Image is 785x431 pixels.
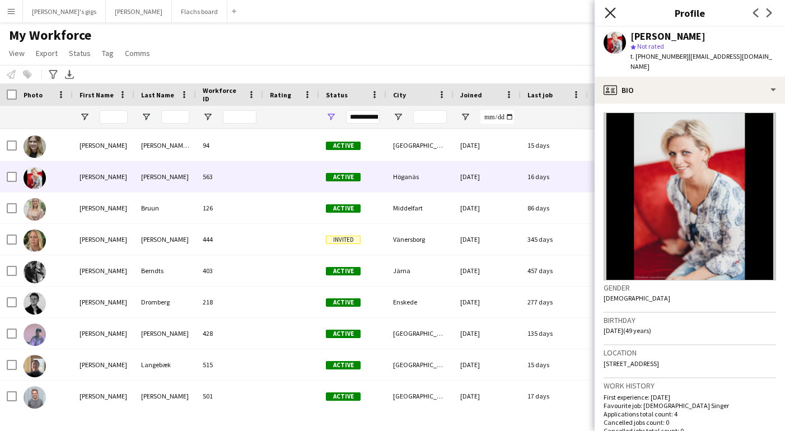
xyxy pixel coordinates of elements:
[604,401,776,410] p: Favourite job: [DEMOGRAPHIC_DATA] Singer
[521,161,588,192] div: 16 days
[454,381,521,411] div: [DATE]
[386,381,454,411] div: [GEOGRAPHIC_DATA]
[588,287,661,317] div: 0
[588,224,661,255] div: 0
[604,294,670,302] span: [DEMOGRAPHIC_DATA]
[24,198,46,221] img: Anna Rosengren Bruun
[73,349,134,380] div: [PERSON_NAME]
[386,161,454,192] div: Höganäs
[73,318,134,349] div: [PERSON_NAME]
[386,255,454,286] div: Järna
[604,348,776,358] h3: Location
[73,130,134,161] div: [PERSON_NAME]
[73,161,134,192] div: [PERSON_NAME]
[326,392,361,401] span: Active
[604,381,776,391] h3: Work history
[134,255,196,286] div: Berndts
[24,229,46,252] img: Anna Sandström
[134,349,196,380] div: Langebæk
[637,42,664,50] span: Not rated
[480,110,514,124] input: Joined Filter Input
[73,381,134,411] div: [PERSON_NAME]
[604,283,776,293] h3: Gender
[326,267,361,275] span: Active
[521,193,588,223] div: 86 days
[521,318,588,349] div: 135 days
[9,48,25,58] span: View
[64,46,95,60] a: Status
[604,315,776,325] h3: Birthday
[223,110,256,124] input: Workforce ID Filter Input
[24,135,46,158] img: Anna Møller Christensen
[604,393,776,401] p: First experience: [DATE]
[4,46,29,60] a: View
[73,224,134,255] div: [PERSON_NAME]
[196,255,263,286] div: 403
[386,193,454,223] div: Middelfart
[23,1,106,22] button: [PERSON_NAME]'s gigs
[134,130,196,161] div: [PERSON_NAME] [PERSON_NAME]
[326,173,361,181] span: Active
[454,255,521,286] div: [DATE]
[24,167,46,189] img: Anna Pauline Andersson
[588,255,661,286] div: 0
[326,330,361,338] span: Active
[100,110,128,124] input: First Name Filter Input
[326,361,361,369] span: Active
[134,161,196,192] div: [PERSON_NAME]
[413,110,447,124] input: City Filter Input
[454,130,521,161] div: [DATE]
[196,287,263,317] div: 218
[326,142,361,150] span: Active
[36,48,58,58] span: Export
[141,91,174,99] span: Last Name
[73,287,134,317] div: [PERSON_NAME]
[588,349,661,380] div: 1
[63,68,76,81] app-action-btn: Export XLSX
[196,318,263,349] div: 428
[196,349,263,380] div: 515
[630,52,772,71] span: | [EMAIL_ADDRESS][DOMAIN_NAME]
[24,324,46,346] img: Anton Grønholm
[102,48,114,58] span: Tag
[521,224,588,255] div: 345 days
[326,204,361,213] span: Active
[604,410,776,418] p: Applications total count: 4
[73,193,134,223] div: [PERSON_NAME]
[454,349,521,380] div: [DATE]
[326,91,348,99] span: Status
[196,161,263,192] div: 563
[73,255,134,286] div: [PERSON_NAME]
[270,91,291,99] span: Rating
[326,112,336,122] button: Open Filter Menu
[134,224,196,255] div: [PERSON_NAME]
[521,255,588,286] div: 457 days
[172,1,227,22] button: Flachs board
[46,68,60,81] app-action-btn: Advanced filters
[393,91,406,99] span: City
[630,31,705,41] div: [PERSON_NAME]
[604,418,776,427] p: Cancelled jobs count: 0
[454,193,521,223] div: [DATE]
[460,112,470,122] button: Open Filter Menu
[9,27,91,44] span: My Workforce
[386,318,454,349] div: [GEOGRAPHIC_DATA]
[24,261,46,283] img: Anton Berndts
[454,161,521,192] div: [DATE]
[106,1,172,22] button: [PERSON_NAME]
[588,381,661,411] div: 1
[386,349,454,380] div: [GEOGRAPHIC_DATA]
[595,6,785,20] h3: Profile
[521,381,588,411] div: 17 days
[521,287,588,317] div: 277 days
[595,77,785,104] div: Bio
[161,110,189,124] input: Last Name Filter Input
[24,355,46,377] img: Anton Langebæk
[326,298,361,307] span: Active
[134,287,196,317] div: Dromberg
[120,46,155,60] a: Comms
[141,112,151,122] button: Open Filter Menu
[527,91,553,99] span: Last job
[134,381,196,411] div: [PERSON_NAME]
[326,236,361,244] span: Invited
